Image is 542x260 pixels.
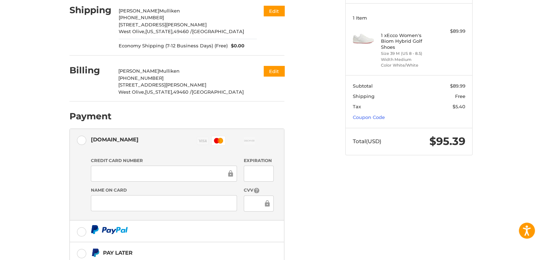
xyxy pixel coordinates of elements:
span: West Olive, [118,89,145,95]
span: [US_STATE], [145,89,173,95]
button: Edit [264,6,284,16]
span: Subtotal [353,83,373,89]
span: Economy Shipping (7-12 Business Days) (Free) [119,42,228,50]
li: Color White/White [381,62,435,68]
span: Total (USD) [353,138,381,145]
span: [US_STATE], [145,28,174,34]
span: 49460 / [174,28,192,34]
label: Expiration [244,157,273,164]
label: Credit Card Number [91,157,237,164]
h2: Payment [69,111,112,122]
img: PayPal icon [91,225,128,234]
span: [PHONE_NUMBER] [119,15,164,20]
span: [PHONE_NUMBER] [118,75,164,81]
a: Coupon Code [353,114,385,120]
span: [STREET_ADDRESS][PERSON_NAME] [118,82,206,88]
span: [GEOGRAPHIC_DATA] [192,28,244,34]
div: $89.99 [437,28,465,35]
li: Size 39 M (US 8 - 8.5) [381,51,435,57]
img: Pay Later icon [91,248,100,257]
span: $89.99 [450,83,465,89]
span: $95.39 [429,135,465,148]
div: Pay Later [103,247,239,259]
h3: 1 Item [353,15,465,21]
span: [GEOGRAPHIC_DATA] [192,89,244,95]
span: Tax [353,104,361,109]
h4: 1 x Ecco Women's Biom Hybrid Golf Shoes [381,32,435,50]
li: Width Medium [381,57,435,63]
span: $5.40 [453,104,465,109]
h2: Billing [69,65,111,76]
span: Mulliken [159,8,180,14]
span: [STREET_ADDRESS][PERSON_NAME] [119,22,207,27]
div: [DOMAIN_NAME] [91,134,139,145]
button: Edit [264,66,284,76]
span: Mulliken [159,68,180,74]
h2: Shipping [69,5,112,16]
span: West Olive, [119,28,145,34]
label: Name on Card [91,187,237,193]
label: CVV [244,187,273,194]
span: Free [455,93,465,99]
span: [PERSON_NAME] [118,68,159,74]
span: Shipping [353,93,375,99]
span: [PERSON_NAME] [119,8,159,14]
span: $0.00 [228,42,245,50]
span: 49460 / [173,89,192,95]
